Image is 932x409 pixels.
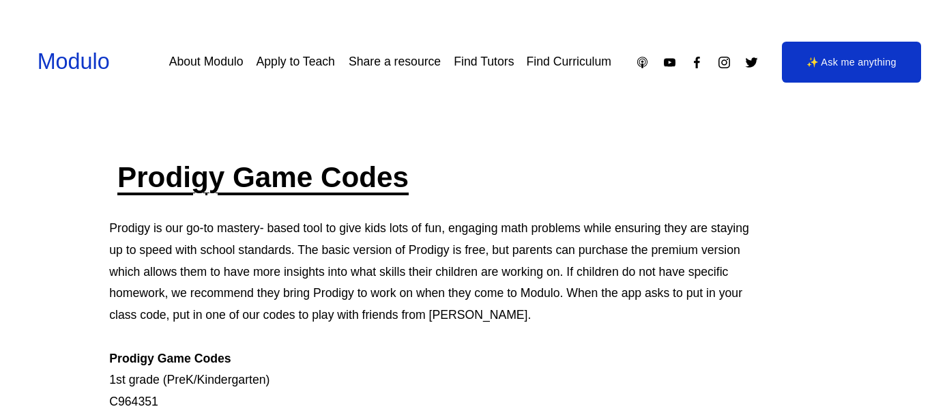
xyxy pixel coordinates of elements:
a: Facebook [690,55,704,70]
a: Share a resource [349,50,441,74]
a: Modulo [38,49,110,74]
strong: Prodigy Game Codes [109,352,231,365]
a: About Modulo [169,50,244,74]
a: Prodigy Game Codes [117,161,409,193]
a: Find Tutors [454,50,514,74]
a: Apply to Teach [257,50,335,74]
a: Find Curriculum [527,50,611,74]
a: Instagram [717,55,731,70]
a: Twitter [744,55,759,70]
a: ✨ Ask me anything [782,42,921,83]
a: Apple Podcasts [635,55,650,70]
a: YouTube [662,55,677,70]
